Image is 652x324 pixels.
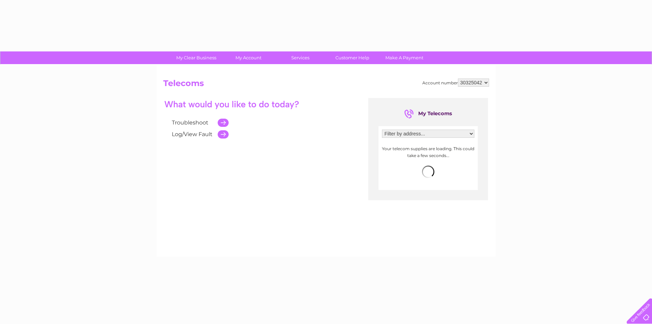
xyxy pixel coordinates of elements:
[324,51,381,64] a: Customer Help
[404,108,452,119] div: My Telecoms
[168,51,225,64] a: My Clear Business
[272,51,329,64] a: Services
[422,166,434,178] img: loading
[382,145,474,158] p: Your telecom supplies are loading. This could take a few seconds...
[220,51,277,64] a: My Account
[422,79,489,87] div: Account number
[163,79,489,92] h2: Telecoms
[172,119,208,126] a: Troubleshoot
[172,131,213,137] a: Log/View Fault
[376,51,433,64] a: Make A Payment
